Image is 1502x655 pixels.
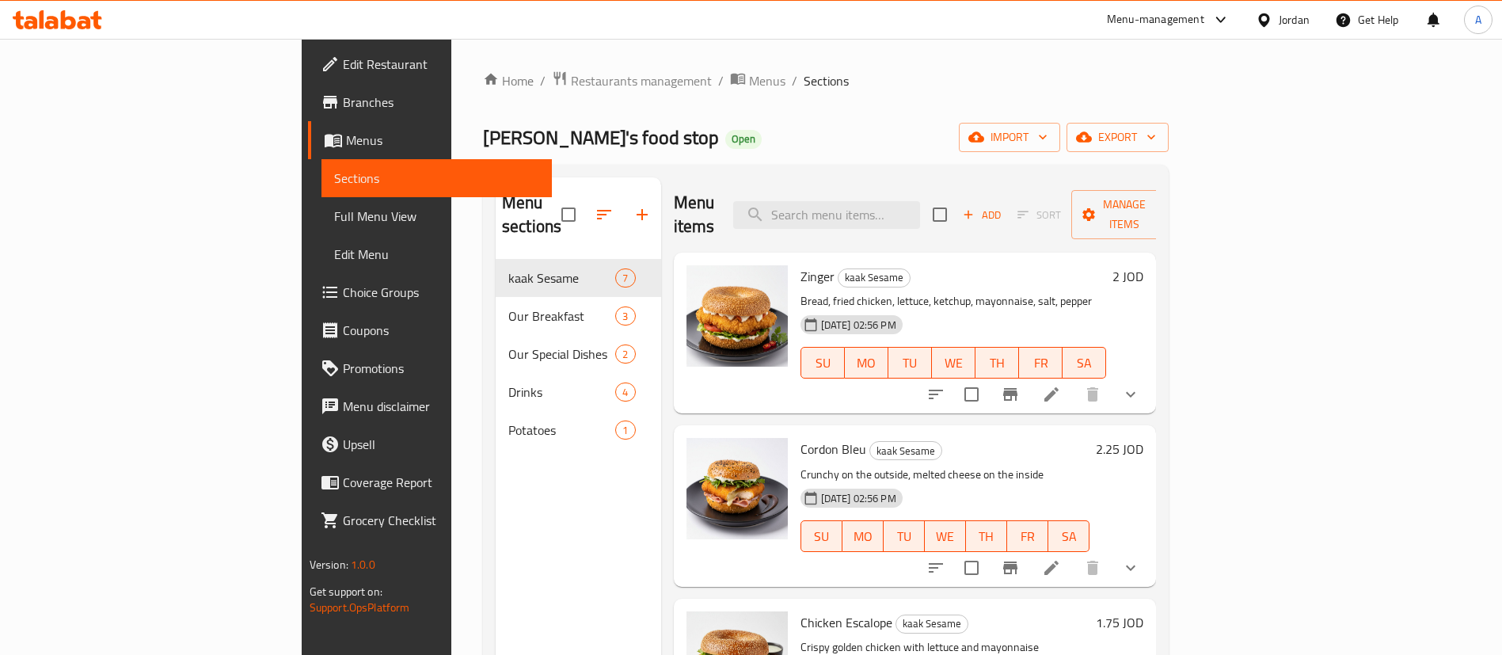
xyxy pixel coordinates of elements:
[895,352,926,375] span: TU
[932,347,975,379] button: WE
[800,465,1090,485] p: Crunchy on the outside, melted cheese on the inside
[1112,375,1150,413] button: show more
[616,347,634,362] span: 2
[508,345,615,364] div: Our Special Dishes
[1019,347,1063,379] button: FR
[991,375,1029,413] button: Branch-specific-item
[733,201,920,229] input: search
[308,425,553,463] a: Upsell
[888,347,932,379] button: TU
[1013,525,1042,548] span: FR
[815,318,903,333] span: [DATE] 02:56 PM
[975,347,1019,379] button: TH
[308,501,553,539] a: Grocery Checklist
[308,45,553,83] a: Edit Restaurant
[1096,611,1143,634] h6: 1.75 JOD
[955,378,988,411] span: Select to update
[674,191,715,238] h2: Menu items
[925,520,966,552] button: WE
[343,435,540,454] span: Upsell
[496,297,661,335] div: Our Breakfast3
[845,347,888,379] button: MO
[343,397,540,416] span: Menu disclaimer
[870,442,941,460] span: kaak Sesame
[343,93,540,112] span: Branches
[616,385,634,400] span: 4
[1107,10,1204,29] div: Menu-management
[343,55,540,74] span: Edit Restaurant
[917,549,955,587] button: sort-choices
[346,131,540,150] span: Menus
[616,271,634,286] span: 7
[800,265,835,288] span: Zinger
[308,463,553,501] a: Coverage Report
[1063,347,1106,379] button: SA
[616,423,634,438] span: 1
[1096,438,1143,460] h6: 2.25 JOD
[310,554,348,575] span: Version:
[686,438,788,539] img: Cordon Bleu
[1112,549,1150,587] button: show more
[1121,558,1140,577] svg: Show Choices
[800,520,842,552] button: SU
[869,441,942,460] div: kaak Sesame
[1025,352,1056,375] span: FR
[917,375,955,413] button: sort-choices
[749,71,785,90] span: Menus
[308,121,553,159] a: Menus
[343,511,540,530] span: Grocery Checklist
[972,525,1001,548] span: TH
[956,203,1007,227] span: Add item
[321,235,553,273] a: Edit Menu
[804,71,849,90] span: Sections
[1055,525,1083,548] span: SA
[1121,385,1140,404] svg: Show Choices
[800,437,866,461] span: Cordon Bleu
[815,491,903,506] span: [DATE] 02:56 PM
[615,307,635,326] div: items
[955,551,988,585] span: Select to update
[310,597,410,618] a: Support.OpsPlatform
[483,70,1169,91] nav: breadcrumb
[808,525,836,548] span: SU
[343,283,540,302] span: Choice Groups
[508,307,615,326] span: Our Breakfast
[1048,520,1089,552] button: SA
[334,245,540,264] span: Edit Menu
[321,197,553,235] a: Full Menu View
[960,206,1003,224] span: Add
[308,83,553,121] a: Branches
[923,198,956,231] span: Select section
[334,207,540,226] span: Full Menu View
[483,120,719,155] span: [PERSON_NAME]'s food stop
[343,359,540,378] span: Promotions
[890,525,918,548] span: TU
[959,123,1060,152] button: import
[615,345,635,364] div: items
[496,335,661,373] div: Our Special Dishes2
[1069,352,1100,375] span: SA
[1007,203,1071,227] span: Select section first
[615,268,635,288] div: items
[842,520,884,552] button: MO
[308,349,553,387] a: Promotions
[615,421,635,440] div: items
[896,615,968,633] span: kaak Sesame
[308,311,553,349] a: Coupons
[1074,549,1112,587] button: delete
[616,309,634,324] span: 3
[334,169,540,188] span: Sections
[496,373,661,411] div: Drinks4
[966,520,1007,552] button: TH
[884,520,925,552] button: TU
[1112,265,1143,288] h6: 2 JOD
[1475,11,1481,29] span: A
[308,387,553,425] a: Menu disclaimer
[343,321,540,340] span: Coupons
[838,268,910,287] span: kaak Sesame
[351,554,375,575] span: 1.0.0
[508,421,615,440] span: Potatoes
[725,132,762,146] span: Open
